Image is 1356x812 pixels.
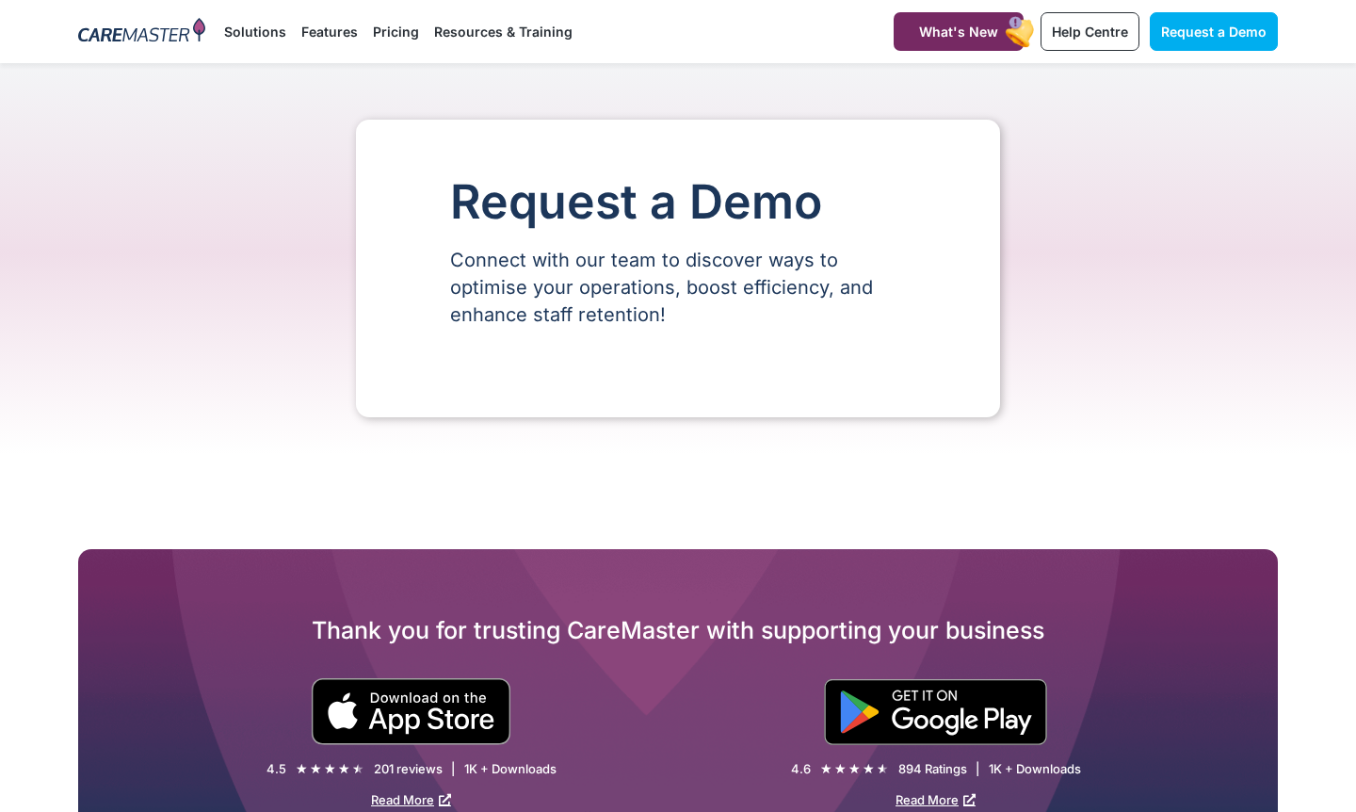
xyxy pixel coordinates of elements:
[919,24,998,40] span: What's New
[848,759,861,779] i: ★
[820,759,832,779] i: ★
[78,18,205,46] img: CareMaster Logo
[1052,24,1128,40] span: Help Centre
[296,759,364,779] div: 4.5/5
[450,247,906,329] p: Connect with our team to discover ways to optimise your operations, boost efficiency, and enhance...
[896,792,976,807] a: Read More
[898,761,1081,777] div: 894 Ratings | 1K + Downloads
[877,759,889,779] i: ★
[824,679,1047,745] img: "Get is on" Black Google play button.
[863,759,875,779] i: ★
[338,759,350,779] i: ★
[1150,12,1278,51] a: Request a Demo
[78,615,1278,645] h2: Thank you for trusting CareMaster with supporting your business
[894,12,1024,51] a: What's New
[266,761,286,777] div: 4.5
[311,678,511,745] img: small black download on the apple app store button.
[450,176,906,228] h1: Request a Demo
[834,759,847,779] i: ★
[371,792,451,807] a: Read More
[324,759,336,779] i: ★
[1041,12,1139,51] a: Help Centre
[791,761,811,777] div: 4.6
[296,759,308,779] i: ★
[1161,24,1267,40] span: Request a Demo
[820,759,889,779] div: 4.6/5
[352,759,364,779] i: ★
[374,761,557,777] div: 201 reviews | 1K + Downloads
[310,759,322,779] i: ★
